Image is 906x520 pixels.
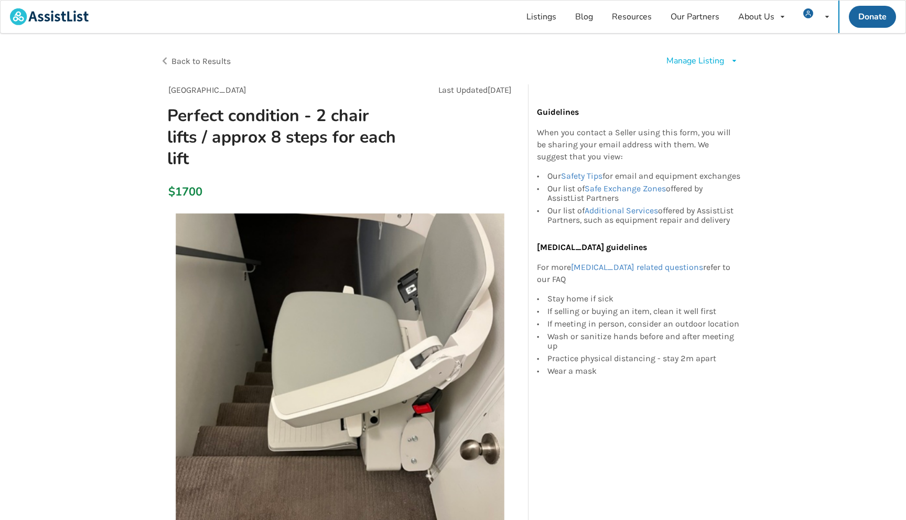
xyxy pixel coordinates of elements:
[537,107,579,117] b: Guidelines
[566,1,602,33] a: Blog
[168,185,174,199] div: $1700
[537,262,741,286] p: For more refer to our FAQ
[803,8,813,18] img: user icon
[168,85,246,95] span: [GEOGRAPHIC_DATA]
[585,183,666,193] a: Safe Exchange Zones
[517,1,566,33] a: Listings
[547,318,741,330] div: If meeting in person, consider an outdoor location
[159,105,407,169] h1: Perfect condition - 2 chair lifts / approx 8 steps for each lift
[738,13,774,21] div: About Us
[585,205,658,215] a: Additional Services
[537,127,741,163] p: When you contact a Seller using this form, you will be sharing your email address with them. We s...
[547,294,741,305] div: Stay home if sick
[547,365,741,376] div: Wear a mask
[571,262,703,272] a: [MEDICAL_DATA] related questions
[488,85,512,95] span: [DATE]
[547,171,741,182] div: Our for email and equipment exchanges
[537,242,647,252] b: [MEDICAL_DATA] guidelines
[547,305,741,318] div: If selling or buying an item, clean it well first
[666,55,724,67] div: Manage Listing
[561,171,602,181] a: Safety Tips
[171,56,231,66] span: Back to Results
[10,8,89,25] img: assistlist-logo
[849,6,896,28] a: Donate
[547,182,741,204] div: Our list of offered by AssistList Partners
[661,1,729,33] a: Our Partners
[547,330,741,352] div: Wash or sanitize hands before and after meeting up
[438,85,488,95] span: Last Updated
[547,352,741,365] div: Practice physical distancing - stay 2m apart
[602,1,661,33] a: Resources
[547,204,741,225] div: Our list of offered by AssistList Partners, such as equipment repair and delivery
